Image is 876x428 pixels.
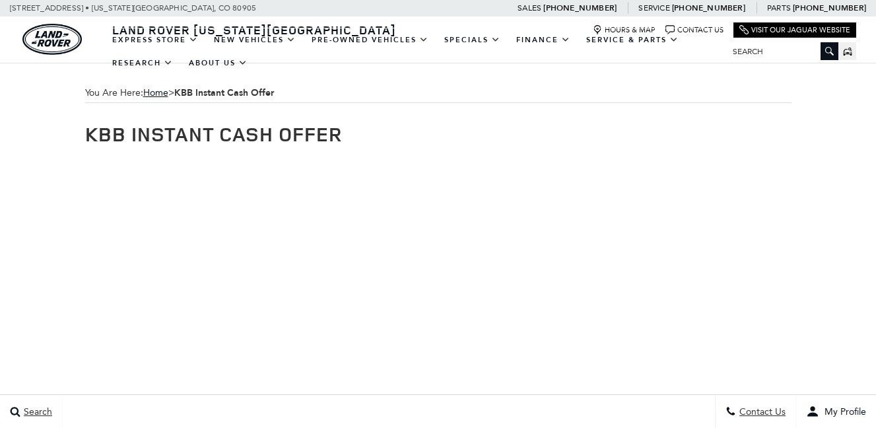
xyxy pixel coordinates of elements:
[22,24,82,55] img: Land Rover
[672,3,745,13] a: [PHONE_NUMBER]
[543,3,617,13] a: [PHONE_NUMBER]
[10,3,256,13] a: [STREET_ADDRESS] • [US_STATE][GEOGRAPHIC_DATA], CO 80905
[304,28,436,52] a: Pre-Owned Vehicles
[85,83,792,103] span: You Are Here:
[143,87,274,98] span: >
[793,3,866,13] a: [PHONE_NUMBER]
[736,406,786,417] span: Contact Us
[796,395,876,428] button: user-profile-menu
[665,25,724,35] a: Contact Us
[767,3,791,13] span: Parts
[85,83,792,103] div: Breadcrumbs
[638,3,669,13] span: Service
[739,25,850,35] a: Visit Our Jaguar Website
[206,28,304,52] a: New Vehicles
[104,22,404,38] a: Land Rover [US_STATE][GEOGRAPHIC_DATA]
[819,406,866,417] span: My Profile
[181,52,255,75] a: About Us
[22,24,82,55] a: land-rover
[20,406,52,417] span: Search
[174,87,274,99] strong: KBB Instant Cash Offer
[436,28,508,52] a: Specials
[723,44,838,59] input: Search
[104,28,206,52] a: EXPRESS STORE
[85,123,792,145] h1: KBB Instant Cash Offer
[578,28,687,52] a: Service & Parts
[104,52,181,75] a: Research
[508,28,578,52] a: Finance
[518,3,541,13] span: Sales
[112,22,396,38] span: Land Rover [US_STATE][GEOGRAPHIC_DATA]
[593,25,656,35] a: Hours & Map
[143,87,168,98] a: Home
[104,28,723,75] nav: Main Navigation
